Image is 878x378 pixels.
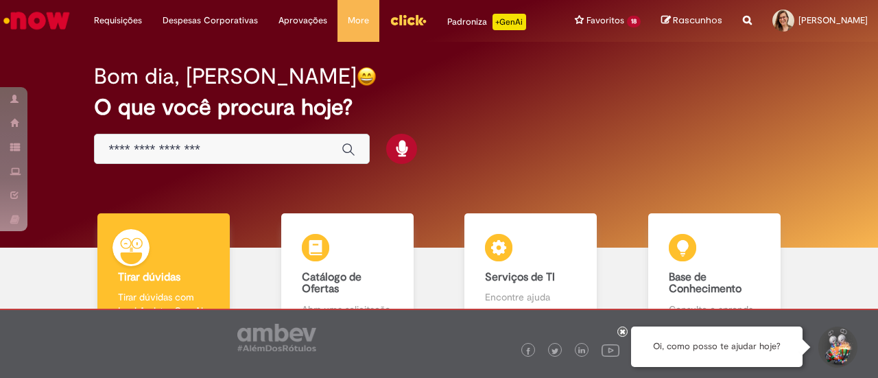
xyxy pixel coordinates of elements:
img: logo_footer_ambev_rotulo_gray.png [237,324,316,351]
p: Consulte e aprenda [669,303,760,316]
span: [PERSON_NAME] [798,14,868,26]
span: Requisições [94,14,142,27]
img: logo_footer_facebook.png [525,348,532,355]
b: Serviços de TI [485,270,555,284]
a: Tirar dúvidas Tirar dúvidas com Lupi Assist e Gen Ai [72,213,256,332]
b: Base de Conhecimento [669,270,741,296]
p: Abra uma solicitação [302,303,393,316]
span: More [348,14,369,27]
img: logo_footer_twitter.png [551,348,558,355]
img: click_logo_yellow_360x200.png [390,10,427,30]
div: Oi, como posso te ajudar hoje? [631,327,803,367]
img: happy-face.png [357,67,377,86]
p: +GenAi [493,14,526,30]
h2: O que você procura hoje? [94,95,783,119]
img: logo_footer_youtube.png [602,341,619,359]
h2: Bom dia, [PERSON_NAME] [94,64,357,88]
span: Aprovações [278,14,327,27]
a: Serviços de TI Encontre ajuda [439,213,623,332]
a: Rascunhos [661,14,722,27]
p: Encontre ajuda [485,290,576,304]
p: Tirar dúvidas com Lupi Assist e Gen Ai [118,290,209,318]
img: ServiceNow [1,7,72,34]
a: Catálogo de Ofertas Abra uma solicitação [256,213,440,332]
span: 18 [627,16,641,27]
img: logo_footer_linkedin.png [578,347,585,355]
a: Base de Conhecimento Consulte e aprenda [623,213,807,332]
b: Tirar dúvidas [118,270,180,284]
span: Despesas Corporativas [163,14,258,27]
b: Catálogo de Ofertas [302,270,361,296]
button: Iniciar Conversa de Suporte [816,327,857,368]
span: Favoritos [586,14,624,27]
span: Rascunhos [673,14,722,27]
div: Padroniza [447,14,526,30]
